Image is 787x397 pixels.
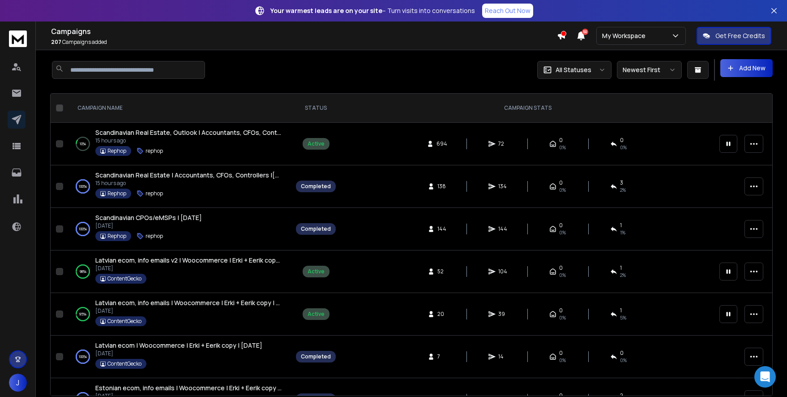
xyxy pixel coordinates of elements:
span: 72 [498,140,507,147]
th: CAMPAIGN NAME [67,94,291,123]
span: Latvian ecom, info emails | Woocommerce | Erki + Eerik copy | [DATE] [95,298,297,307]
span: 134 [498,183,507,190]
p: Campaigns added [51,39,557,46]
span: 0 % [620,144,627,151]
button: J [9,374,27,392]
th: CAMPAIGN STATS [341,94,714,123]
p: Rephop [107,147,126,155]
span: Latvian ecom | Woocommerce | Erki + Eerik copy | [DATE] [95,341,262,350]
p: 100 % [79,224,87,233]
span: 1 [620,264,622,272]
p: [DATE] [95,350,262,357]
div: Completed [301,183,331,190]
span: 1 % [620,229,625,236]
div: Completed [301,225,331,233]
span: 1 [620,307,622,314]
p: [DATE] [95,307,282,315]
span: 0 [559,179,563,186]
td: 100%Scandinavian CPOs/eMSPs | [DATE][DATE]Rephoprephop [67,208,291,250]
span: 0 [620,137,624,144]
button: Add New [720,59,773,77]
a: Latvian ecom | Woocommerce | Erki + Eerik copy | [DATE] [95,341,262,350]
p: [DATE] [95,222,202,229]
span: 144 [437,225,446,233]
a: Estonian ecom, info emails | Woocommerce | Erki + Eerik copy | [DATE] [95,384,282,393]
div: Completed [301,353,331,360]
img: logo [9,30,27,47]
span: Latvian ecom, info emails v2 | Woocommerce | Erki + Eerik copy | [DATE] [95,256,305,264]
a: Latvian ecom, info emails | Woocommerce | Erki + Eerik copy | [DATE] [95,298,282,307]
p: ContentGecko [107,318,141,325]
span: 0 [559,264,563,272]
p: ContentGecko [107,275,141,282]
span: 2 % [620,186,626,194]
span: Scandinavian Real Estate, Outlook | Accountants, CFOs, Controllers |[DATE] [95,128,321,137]
span: 207 [51,38,61,46]
span: 0 [559,222,563,229]
p: 100 % [79,352,87,361]
span: 39 [498,311,507,318]
div: Active [308,268,325,275]
span: 0 [559,137,563,144]
span: 0% [559,186,566,194]
span: 138 [437,183,446,190]
span: 144 [498,225,507,233]
button: Get Free Credits [697,27,771,45]
th: STATUS [291,94,341,123]
span: 0% [559,144,566,151]
span: Estonian ecom, info emails | Woocommerce | Erki + Eerik copy | [DATE] [95,384,302,392]
span: 7 [437,353,446,360]
span: 1 [620,222,622,229]
span: 0 [620,350,624,357]
p: Get Free Credits [715,31,765,40]
p: 98 % [80,267,86,276]
p: rephop [145,190,163,197]
a: Reach Out Now [482,4,533,18]
p: – Turn visits into conversations [270,6,475,15]
span: 0% [559,357,566,364]
strong: Your warmest leads are on your site [270,6,382,15]
span: 0 % [620,357,627,364]
span: 0 [559,350,563,357]
p: 100 % [79,182,87,191]
p: ContentGecko [107,360,141,367]
a: Scandinavian Real Estate | Accountants, CFOs, Controllers |[DATE] [95,171,282,180]
td: 100%Scandinavian Real Estate | Accountants, CFOs, Controllers |[DATE]15 hours agoRephoprephop [67,165,291,208]
span: 0 [559,307,563,314]
p: 95 % [79,310,86,319]
span: 20 [437,311,446,318]
span: 5 % [620,314,626,321]
span: 3 [620,179,623,186]
a: Scandinavian CPOs/eMSPs | [DATE] [95,213,202,222]
td: 100%Latvian ecom | Woocommerce | Erki + Eerik copy | [DATE][DATE]ContentGecko [67,336,291,378]
span: Scandinavian Real Estate | Accountants, CFOs, Controllers |[DATE] [95,171,294,179]
p: rephop [145,147,163,155]
div: Active [308,140,325,147]
span: 104 [498,268,507,275]
td: 98%Latvian ecom, info emails v2 | Woocommerce | Erki + Eerik copy | [DATE][DATE]ContentGecko [67,250,291,293]
p: 15 hours ago [95,180,282,187]
td: 10%Scandinavian Real Estate, Outlook | Accountants, CFOs, Controllers |[DATE]15 hours agoRephopre... [67,123,291,165]
a: Scandinavian Real Estate, Outlook | Accountants, CFOs, Controllers |[DATE] [95,128,282,137]
p: Rephop [107,233,126,240]
div: Active [308,311,325,318]
p: 15 hours ago [95,137,282,144]
p: [DATE] [95,265,282,272]
span: 2 % [620,272,626,279]
button: Newest First [617,61,682,79]
div: Open Intercom Messenger [754,366,776,388]
a: Latvian ecom, info emails v2 | Woocommerce | Erki + Eerik copy | [DATE] [95,256,282,265]
td: 95%Latvian ecom, info emails | Woocommerce | Erki + Eerik copy | [DATE][DATE]ContentGecko [67,293,291,336]
p: Reach Out Now [485,6,530,15]
p: My Workspace [602,31,649,40]
span: 14 [498,353,507,360]
p: 10 % [80,139,86,148]
span: 694 [436,140,447,147]
span: 0% [559,272,566,279]
p: rephop [145,233,163,240]
span: 50 [582,29,588,35]
h1: Campaigns [51,26,557,37]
